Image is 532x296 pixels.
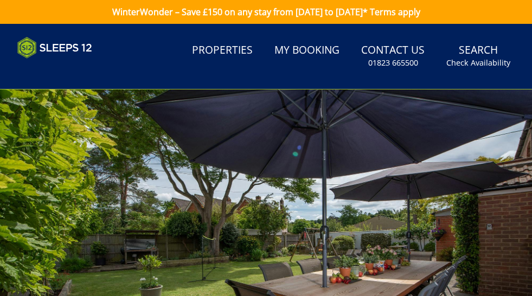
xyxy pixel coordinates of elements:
img: Sleeps 12 [17,37,92,59]
iframe: Customer reviews powered by Trustpilot [12,65,126,74]
a: My Booking [270,38,344,63]
small: Check Availability [446,57,510,68]
a: Properties [188,38,257,63]
small: 01823 665500 [368,57,418,68]
a: SearchCheck Availability [442,38,515,74]
a: Contact Us01823 665500 [357,38,429,74]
